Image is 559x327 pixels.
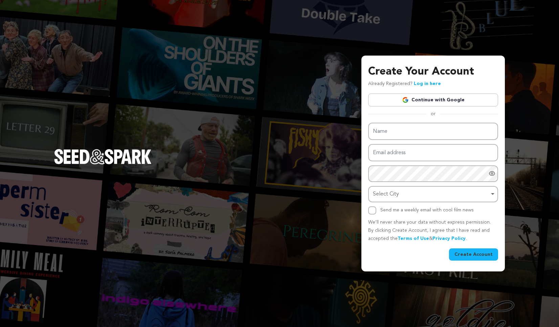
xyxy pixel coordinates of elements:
h3: Create Your Account [368,64,498,80]
input: Name [368,123,498,140]
a: Continue with Google [368,94,498,106]
input: Email address [368,144,498,161]
a: Show password as plain text. Warning: this will display your password on the screen. [489,170,495,177]
p: We’ll never share your data without express permission. By clicking Create Account, I agree that ... [368,219,498,243]
a: Terms of Use [398,236,429,241]
img: Google logo [402,97,409,103]
div: Select City [373,189,489,199]
img: Seed&Spark Logo [54,149,152,164]
p: Already Registered? [368,80,441,88]
button: Create Account [449,248,498,261]
a: Privacy Policy [432,236,466,241]
label: Send me a weekly email with cool film news [380,208,474,212]
span: or [427,110,440,117]
a: Log in here [414,81,441,86]
a: Seed&Spark Homepage [54,149,152,178]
